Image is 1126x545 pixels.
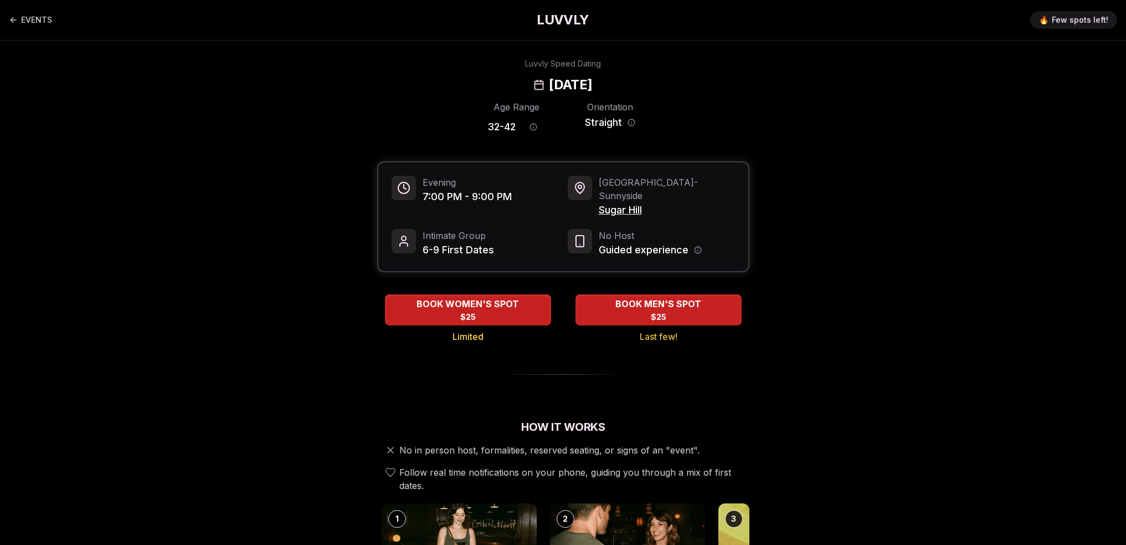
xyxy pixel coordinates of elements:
div: Luvvly Speed Dating [525,58,601,69]
h2: How It Works [377,419,749,435]
span: BOOK MEN'S SPOT [613,297,703,310]
h2: [DATE] [549,76,592,94]
span: Sugar Hill [599,202,735,218]
span: BOOK WOMEN'S SPOT [414,297,521,310]
span: Evening [423,176,512,189]
button: Host information [694,246,702,254]
span: 7:00 PM - 9:00 PM [423,189,512,205]
button: Orientation information [628,119,635,126]
a: Back to events [9,9,52,31]
span: Intimate Group [423,229,494,242]
span: No Host [599,229,702,242]
span: 🔥 [1039,14,1048,26]
div: Age Range [487,100,546,114]
div: 1 [388,510,406,528]
div: Orientation [581,100,639,114]
button: BOOK WOMEN'S SPOT - Limited [385,294,551,325]
span: Limited [453,330,484,343]
span: Follow real time notifications on your phone, guiding you through a mix of first dates. [399,466,745,492]
span: Last few! [640,330,677,343]
span: 32 - 42 [487,119,516,135]
button: BOOK MEN'S SPOT - Last few! [575,294,742,325]
span: $25 [460,312,476,323]
a: LUVVLY [537,11,589,29]
span: Straight [585,115,622,130]
span: $25 [651,312,666,323]
span: [GEOGRAPHIC_DATA] - Sunnyside [599,176,735,202]
div: 3 [725,510,743,528]
button: Age range information [521,115,546,139]
span: 6-9 First Dates [423,242,494,258]
div: 2 [557,510,574,528]
span: Few spots left! [1052,14,1108,26]
span: Guided experience [599,242,688,258]
span: No in person host, formalities, reserved seating, or signs of an "event". [399,444,700,457]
